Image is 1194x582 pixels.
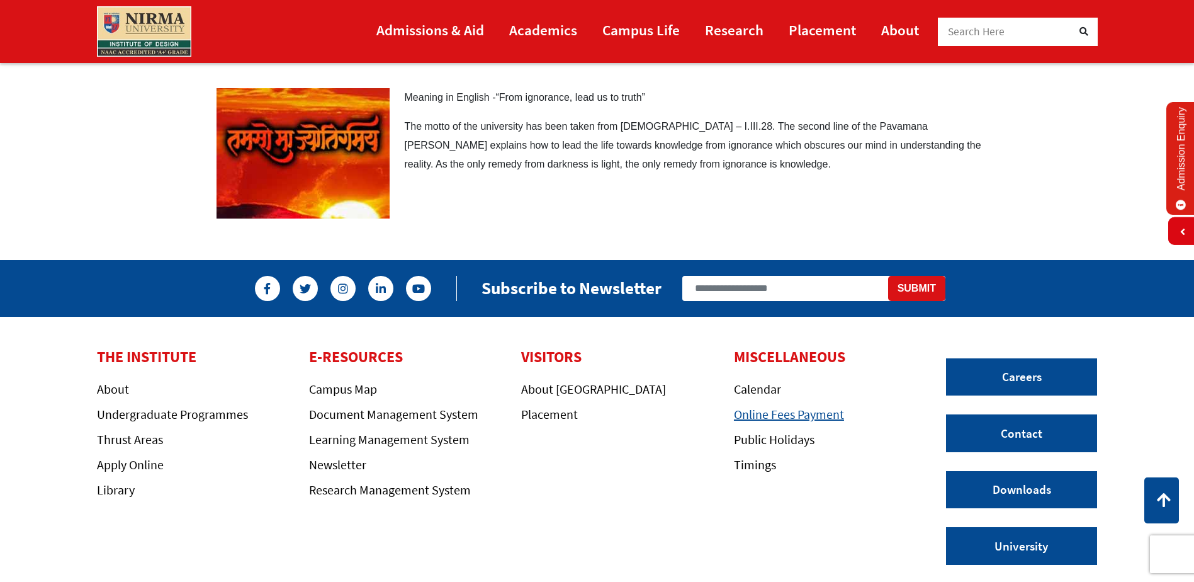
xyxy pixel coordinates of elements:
span: Search Here [948,25,1005,38]
a: Campus Map [309,381,377,397]
a: Research [705,16,763,44]
a: Timings [734,457,776,472]
a: Placement [521,406,578,422]
img: Tam-so-Maa-Image_06052017_114444AM [217,88,390,219]
img: main_logo [97,6,191,57]
a: Public Holidays [734,431,814,447]
a: Admissions & Aid [376,16,484,44]
a: Document Management System [309,406,478,422]
a: Learning Management System [309,431,470,447]
a: Apply Online [97,457,164,472]
a: Thrust Areas [97,431,163,447]
a: Academics [509,16,577,44]
a: Careers [946,358,1097,396]
h2: Subscribe to Newsletter [482,278,662,299]
a: About [GEOGRAPHIC_DATA] [521,381,666,397]
a: Calendar [734,381,781,397]
p: The motto of the university has been taken from [DEMOGRAPHIC_DATA] – I.III.28. The second line of... [217,117,1003,174]
a: Placement [789,16,856,44]
a: Newsletter [309,457,366,472]
a: About [881,16,919,44]
a: Undergraduate Programmes [97,406,248,422]
a: Contact [946,414,1097,452]
button: Submit [888,276,945,301]
p: Meaning in English -“From ignorance, lead us to truth” [217,88,1003,107]
a: Campus Life [602,16,680,44]
a: Research Management System [309,482,471,498]
a: University [946,527,1097,565]
a: Library [97,482,135,498]
a: About [97,381,129,397]
a: Online Fees Payment [734,406,844,422]
a: Downloads [946,471,1097,509]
